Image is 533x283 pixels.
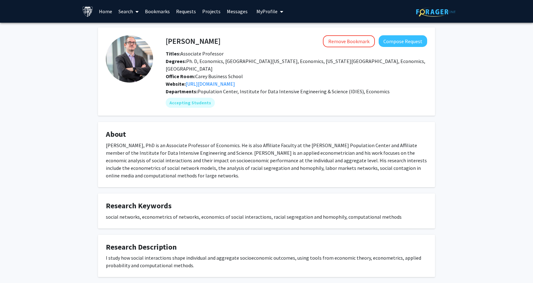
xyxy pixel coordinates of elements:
[323,35,375,47] button: Remove Bookmark
[115,0,142,22] a: Search
[166,50,181,57] b: Titles:
[106,35,153,83] img: Profile Picture
[106,254,427,269] div: I study how social interactions shape individual and aggregate socioeconomic outcomes, using tool...
[166,88,198,95] b: Departments:
[224,0,251,22] a: Messages
[142,0,173,22] a: Bookmarks
[166,35,221,47] h4: [PERSON_NAME]
[166,73,243,79] span: Carey Business School
[106,243,427,252] h4: Research Description
[166,58,425,72] span: Ph. D, Economics, [GEOGRAPHIC_DATA][US_STATE], Economics, [US_STATE][GEOGRAPHIC_DATA], Economics,...
[379,35,427,47] button: Compose Request to Angelo Mele
[82,6,93,17] img: Johns Hopkins University Logo
[96,0,115,22] a: Home
[106,130,427,139] h4: About
[416,7,456,17] img: ForagerOne Logo
[166,50,224,57] span: Associate Professor
[256,8,278,14] span: My Profile
[106,141,427,179] div: [PERSON_NAME], PhD is an Associate Professor of Economics. He is also Affiliate Faculty at the [P...
[166,58,186,64] b: Degrees:
[198,88,390,95] span: Population Center, Institute for Data Intensive Engineering & Science (IDIES), Economics
[166,81,186,87] b: Website:
[186,81,235,87] a: Opens in a new tab
[106,213,427,221] div: social networks, econometrics of networks, economics of social interactions, racial segregation a...
[166,98,215,108] mat-chip: Accepting Students
[106,201,427,211] h4: Research Keywords
[199,0,224,22] a: Projects
[166,73,195,79] b: Office Room:
[173,0,199,22] a: Requests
